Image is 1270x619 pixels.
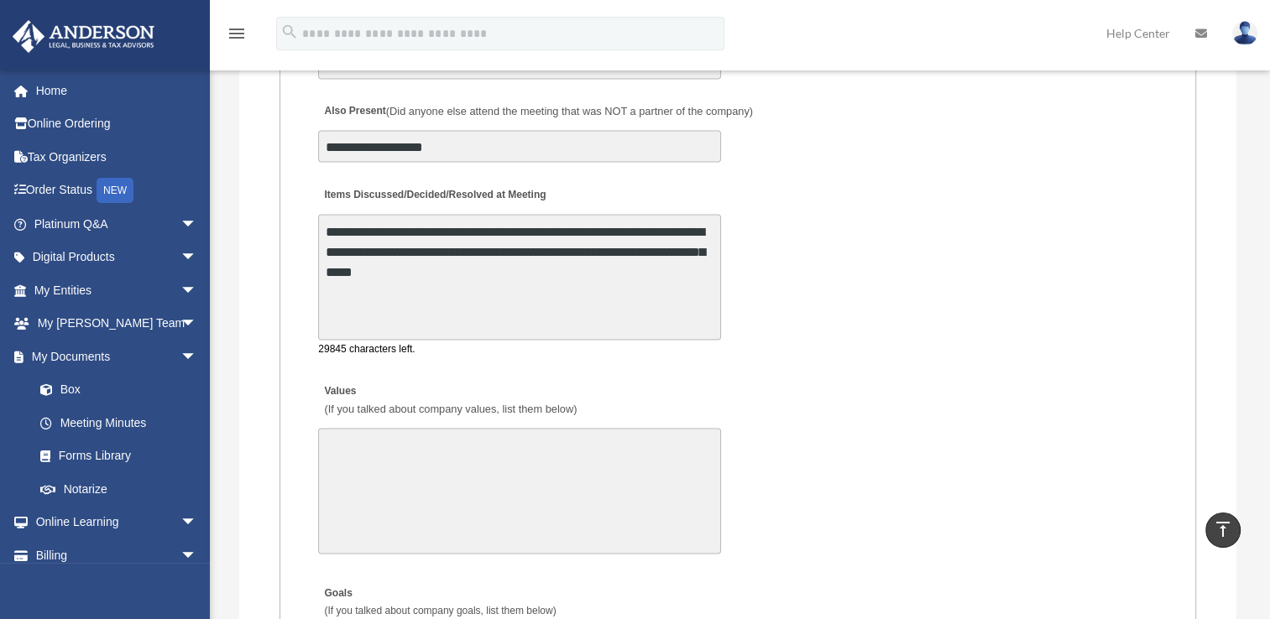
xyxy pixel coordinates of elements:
[97,178,133,203] div: NEW
[12,273,222,307] a: My Entitiesarrow_drop_down
[180,273,214,308] span: arrow_drop_down
[12,506,222,539] a: Online Learningarrow_drop_down
[8,20,159,53] img: Anderson Advisors Platinum Portal
[280,23,299,41] i: search
[318,380,581,420] label: Values
[180,506,214,540] span: arrow_drop_down
[180,307,214,341] span: arrow_drop_down
[1205,512,1241,548] a: vertical_align_top
[318,183,550,205] label: Items Discussed/Decided/Resolved at Meeting
[180,241,214,275] span: arrow_drop_down
[24,472,222,506] a: Notarize
[1213,519,1233,539] i: vertical_align_top
[12,174,222,208] a: Order StatusNEW
[24,406,214,440] a: Meeting Minutes
[24,440,222,473] a: Forms Library
[324,604,556,616] span: (If you talked about company goals, list them below)
[180,340,214,374] span: arrow_drop_down
[180,207,214,242] span: arrow_drop_down
[12,107,222,141] a: Online Ordering
[24,373,222,407] a: Box
[12,140,222,174] a: Tax Organizers
[12,241,222,274] a: Digital Productsarrow_drop_down
[12,340,222,373] a: My Documentsarrow_drop_down
[12,207,222,241] a: Platinum Q&Aarrow_drop_down
[324,402,577,414] span: (If you talked about company values, list them below)
[318,100,757,122] label: Also Present
[318,340,721,357] div: 29845 characters left.
[1232,21,1257,45] img: User Pic
[180,538,214,573] span: arrow_drop_down
[12,538,222,572] a: Billingarrow_drop_down
[386,104,753,117] span: (Did anyone else attend the meeting that was NOT a partner of the company)
[12,307,222,341] a: My [PERSON_NAME] Teamarrow_drop_down
[12,74,222,107] a: Home
[227,23,247,44] i: menu
[227,29,247,44] a: menu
